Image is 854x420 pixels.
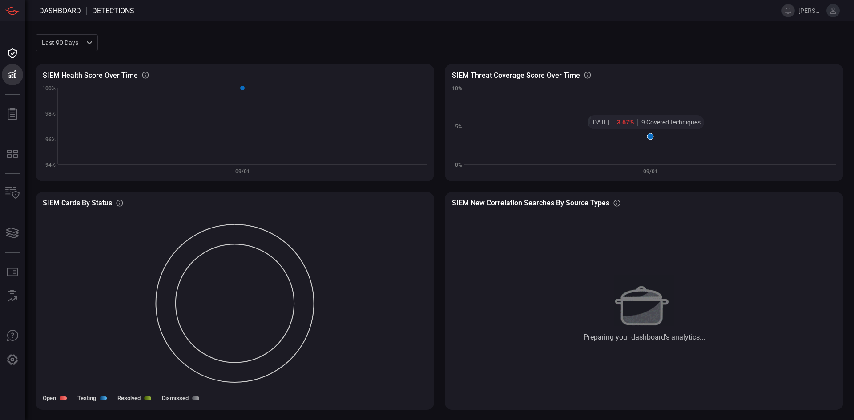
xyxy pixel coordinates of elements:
label: Testing [77,395,96,401]
button: Reports [2,104,23,125]
label: Open [43,395,56,401]
button: Cards [2,222,23,244]
h3: SIEM Health Score Over Time [43,71,138,80]
text: 09/01 [235,168,250,175]
button: Inventory [2,183,23,204]
label: Resolved [117,395,141,401]
img: Preparing your dashboard’s analytics... [614,275,674,326]
p: Last 90 days [42,38,84,47]
button: Rule Catalog [2,262,23,283]
text: 100% [42,85,56,92]
h3: SIEM Cards By Status [43,199,112,207]
text: 94% [45,162,56,168]
label: Dismissed [162,395,189,401]
button: Dashboard [2,43,23,64]
text: 10% [452,85,462,92]
div: Preparing your dashboard’s analytics... [584,333,705,341]
h3: SIEM Threat coverage score over time [452,71,580,80]
text: 96% [45,136,56,143]
text: 0% [455,162,462,168]
button: MITRE - Detection Posture [2,143,23,164]
span: [PERSON_NAME].[PERSON_NAME] [798,7,823,14]
span: Detections [92,7,134,15]
button: Preferences [2,349,23,371]
button: Ask Us A Question [2,325,23,347]
text: 09/01 [643,168,658,175]
text: 98% [45,111,56,117]
text: 5% [455,124,462,130]
span: Dashboard [39,7,81,15]
button: Detections [2,64,23,85]
button: ALERT ANALYSIS [2,286,23,307]
h3: SIEM New correlation searches by source types [452,199,609,207]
